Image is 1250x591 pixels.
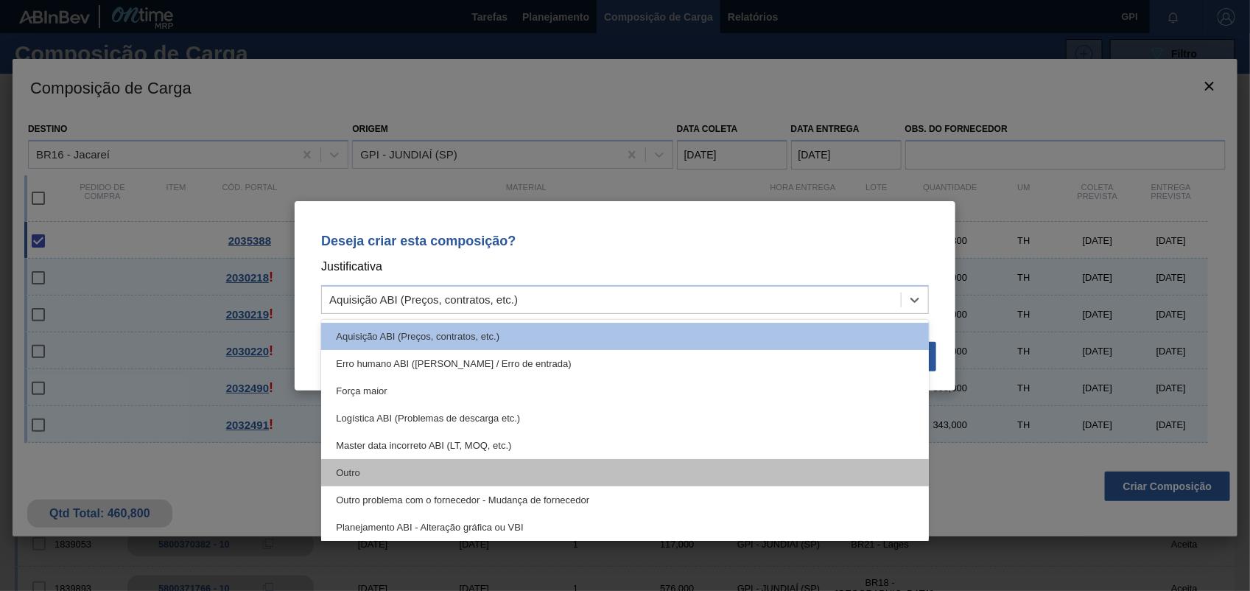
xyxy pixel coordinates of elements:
div: Master data incorreto ABI (LT, MOQ, etc.) [321,432,929,459]
p: Deseja criar esta composição? [321,234,929,248]
div: Planejamento ABI - Alteração gráfica ou VBI [321,514,929,541]
div: Outro problema com o fornecedor - Mudança de fornecedor [321,486,929,514]
div: Outro [321,459,929,486]
div: Aquisição ABI (Preços, contratos, etc.) [329,293,518,306]
div: Aquisição ABI (Preços, contratos, etc.) [321,323,929,350]
div: Logística ABI (Problemas de descarga etc.) [321,405,929,432]
div: Força maior [321,377,929,405]
div: Erro humano ABI ([PERSON_NAME] / Erro de entrada) [321,350,929,377]
p: Justificativa [321,257,929,276]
